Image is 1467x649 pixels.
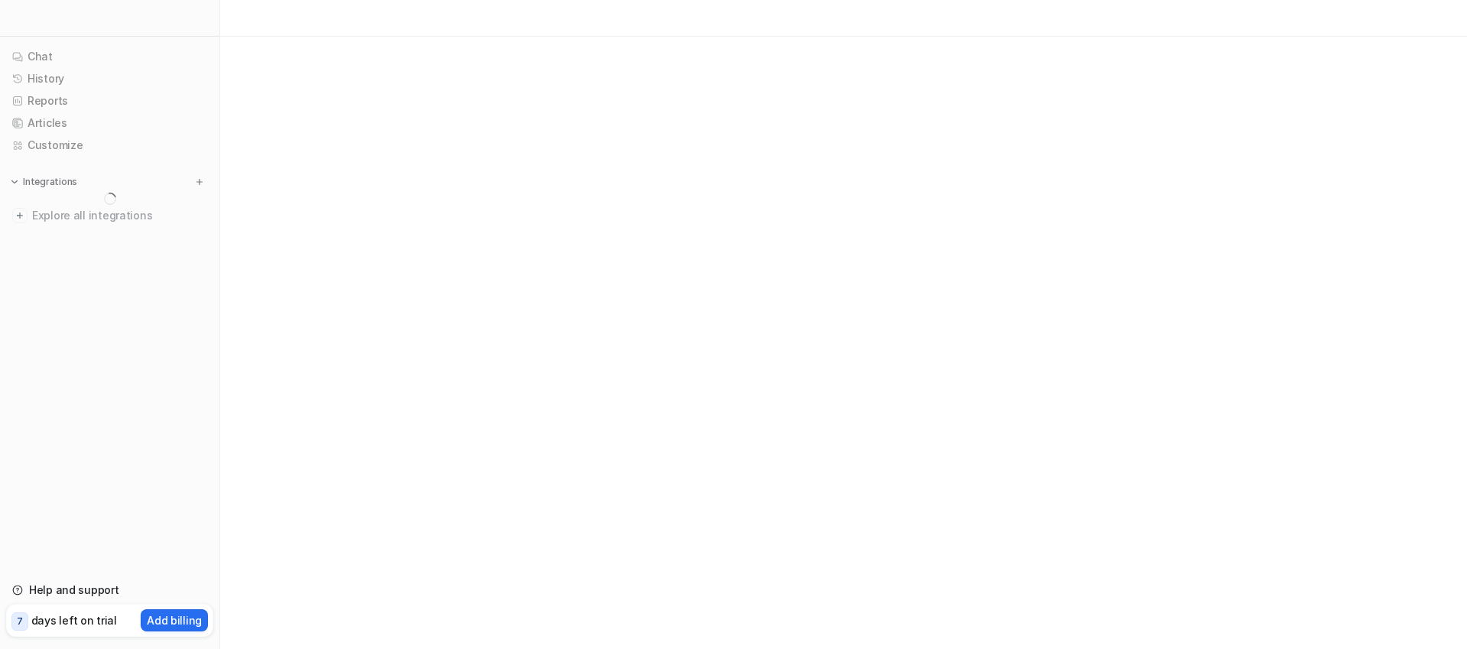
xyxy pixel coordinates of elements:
[6,112,213,134] a: Articles
[141,609,208,631] button: Add billing
[6,90,213,112] a: Reports
[12,208,28,223] img: explore all integrations
[6,205,213,226] a: Explore all integrations
[6,174,82,190] button: Integrations
[17,615,23,628] p: 7
[194,177,205,187] img: menu_add.svg
[9,177,20,187] img: expand menu
[31,612,117,628] p: days left on trial
[147,612,202,628] p: Add billing
[32,203,207,228] span: Explore all integrations
[6,46,213,67] a: Chat
[23,176,77,188] p: Integrations
[6,579,213,601] a: Help and support
[6,135,213,156] a: Customize
[6,68,213,89] a: History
